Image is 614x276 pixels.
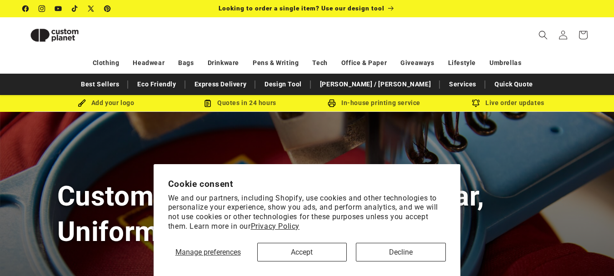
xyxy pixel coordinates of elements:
[472,99,480,107] img: Order updates
[441,97,575,109] div: Live order updates
[307,97,441,109] div: In-house printing service
[260,76,306,92] a: Design Tool
[328,99,336,107] img: In-house printing
[219,5,384,12] span: Looking to order a single item? Use our design tool
[208,55,239,71] a: Drinkware
[168,179,446,189] h2: Cookie consent
[133,55,165,71] a: Headwear
[168,194,446,231] p: We and our partners, including Shopify, use cookies and other technologies to personalize your ex...
[168,243,248,261] button: Manage preferences
[448,55,476,71] a: Lifestyle
[257,243,347,261] button: Accept
[57,179,557,249] h1: Custom Embroidery for Workwear, Uniforms & Sportswear
[341,55,387,71] a: Office & Paper
[204,99,212,107] img: Order Updates Icon
[39,97,173,109] div: Add your logo
[76,76,124,92] a: Best Sellers
[175,248,241,256] span: Manage preferences
[133,76,180,92] a: Eco Friendly
[444,76,481,92] a: Services
[20,17,117,53] a: Custom Planet
[400,55,434,71] a: Giveaways
[253,55,299,71] a: Pens & Writing
[23,21,86,50] img: Custom Planet
[78,99,86,107] img: Brush Icon
[190,76,251,92] a: Express Delivery
[312,55,327,71] a: Tech
[356,243,446,261] button: Decline
[315,76,435,92] a: [PERSON_NAME] / [PERSON_NAME]
[489,55,521,71] a: Umbrellas
[178,55,194,71] a: Bags
[93,55,120,71] a: Clothing
[251,222,300,231] a: Privacy Policy
[490,76,538,92] a: Quick Quote
[173,97,307,109] div: Quotes in 24 hours
[533,25,553,45] summary: Search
